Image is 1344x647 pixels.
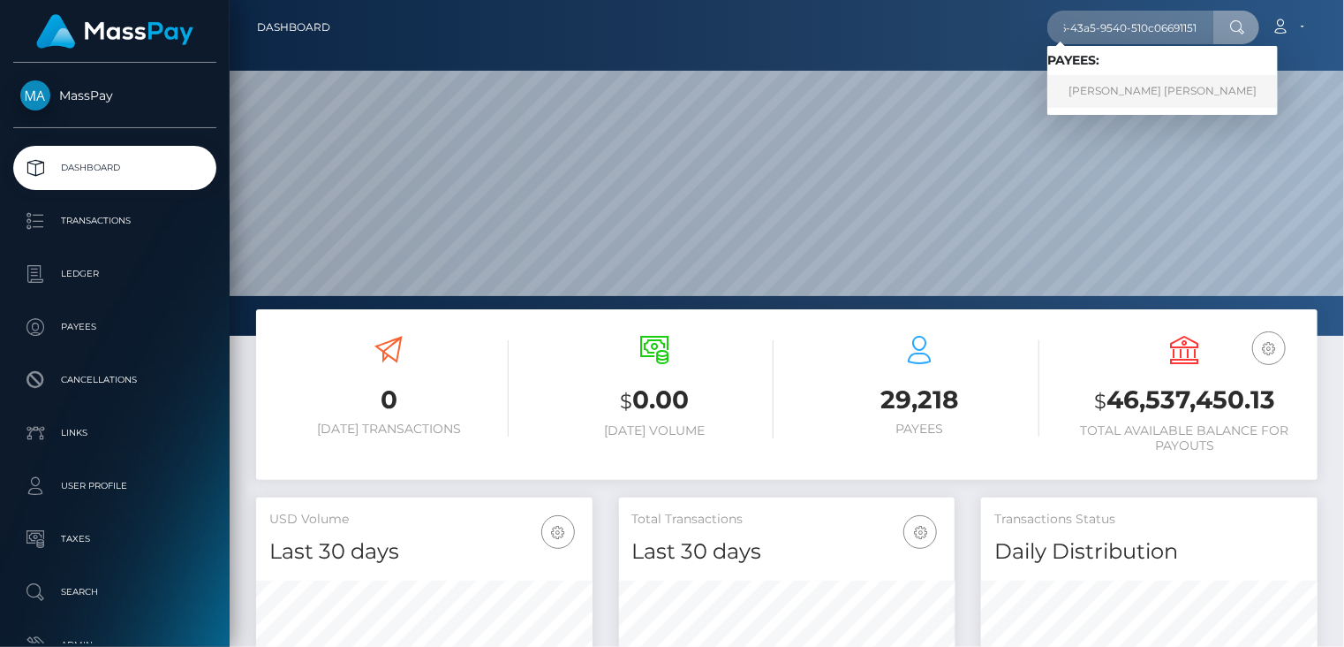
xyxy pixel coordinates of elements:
[257,9,330,46] a: Dashboard
[1066,383,1305,419] h3: 46,537,450.13
[1094,389,1106,414] small: $
[13,517,216,561] a: Taxes
[20,261,209,287] p: Ledger
[620,389,632,414] small: $
[1047,75,1278,108] a: [PERSON_NAME] [PERSON_NAME]
[20,420,209,446] p: Links
[20,579,209,605] p: Search
[13,146,216,190] a: Dashboard
[20,367,209,393] p: Cancellations
[632,511,942,529] h5: Total Transactions
[13,358,216,402] a: Cancellations
[20,80,50,110] img: MassPay
[13,199,216,243] a: Transactions
[1047,53,1278,68] h6: Payees:
[13,305,216,349] a: Payees
[13,570,216,614] a: Search
[20,314,209,340] p: Payees
[1066,423,1305,453] h6: Total Available Balance for Payouts
[36,14,193,49] img: MassPay Logo
[20,473,209,499] p: User Profile
[13,464,216,508] a: User Profile
[269,511,579,529] h5: USD Volume
[800,422,1039,437] h6: Payees
[13,88,216,103] span: MassPay
[800,383,1039,417] h3: 29,218
[20,208,209,234] p: Transactions
[13,411,216,455] a: Links
[269,383,509,417] h3: 0
[269,422,509,437] h6: [DATE] Transactions
[994,537,1304,567] h4: Daily Distribution
[1047,11,1213,44] input: Search...
[535,423,774,438] h6: [DATE] Volume
[632,537,942,567] h4: Last 30 days
[535,383,774,419] h3: 0.00
[13,252,216,296] a: Ledger
[20,526,209,552] p: Taxes
[994,511,1304,529] h5: Transactions Status
[20,155,209,181] p: Dashboard
[269,537,579,567] h4: Last 30 days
